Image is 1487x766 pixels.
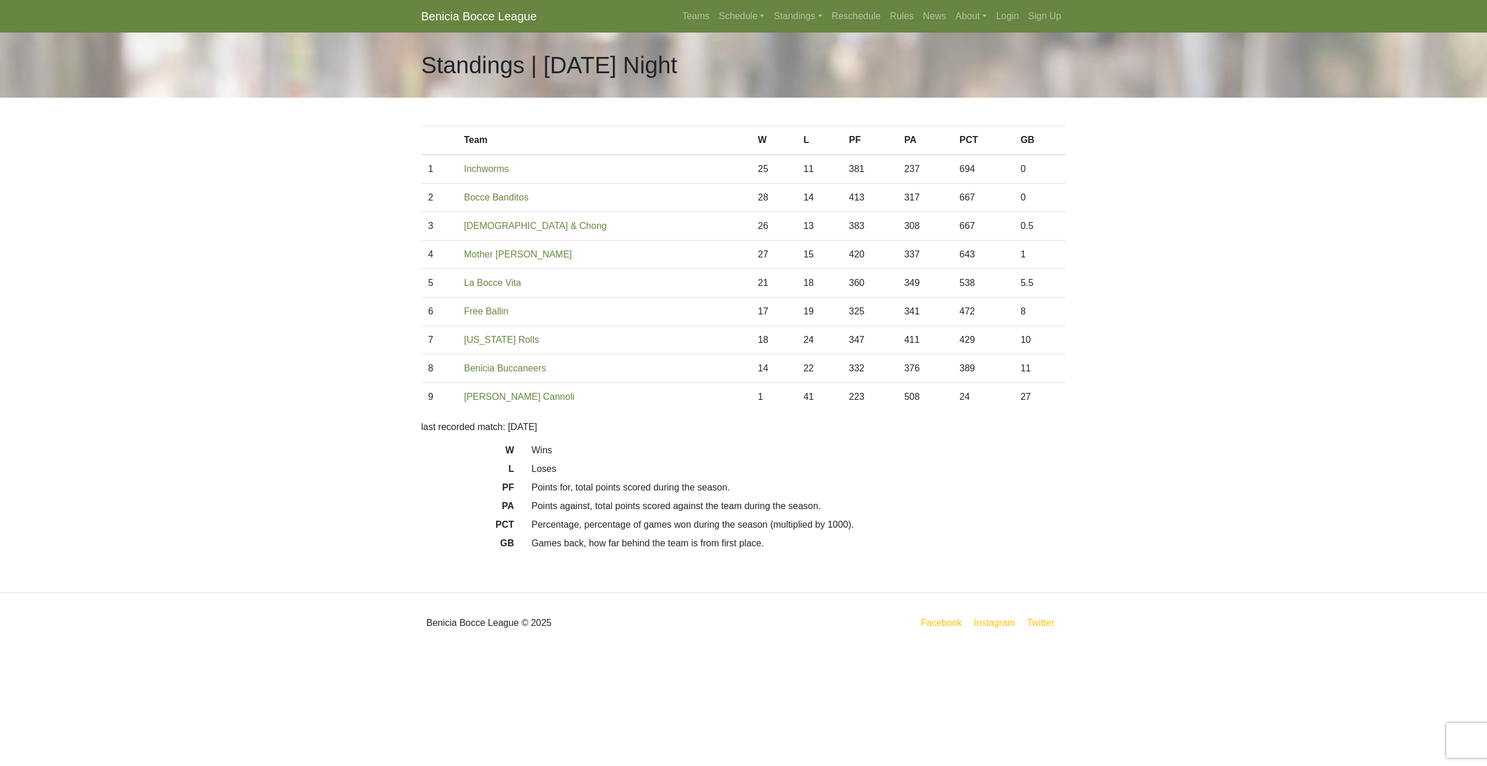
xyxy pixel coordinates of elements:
[796,184,842,212] td: 14
[412,602,743,644] div: Benicia Bocce League © 2025
[464,249,572,259] a: Mother [PERSON_NAME]
[412,443,523,462] dt: W
[751,298,796,326] td: 17
[421,383,457,411] td: 9
[421,326,457,355] td: 7
[714,5,770,28] a: Schedule
[953,269,1014,298] td: 538
[796,298,842,326] td: 19
[412,499,523,518] dt: PA
[796,155,842,184] td: 11
[897,126,953,155] th: PA
[751,383,796,411] td: 1
[1014,184,1066,212] td: 0
[842,155,897,184] td: 381
[1025,615,1064,630] a: Twitter
[1014,241,1066,269] td: 1
[796,383,842,411] td: 41
[751,126,796,155] th: W
[842,298,897,326] td: 325
[953,298,1014,326] td: 472
[421,51,677,79] h1: Standings | [DATE] Night
[421,155,457,184] td: 1
[842,126,897,155] th: PF
[464,192,529,202] a: Bocce Banditos
[897,269,953,298] td: 349
[412,481,523,499] dt: PF
[971,615,1017,630] a: Instagram
[953,212,1014,241] td: 667
[842,184,897,212] td: 413
[842,269,897,298] td: 360
[751,212,796,241] td: 26
[953,355,1014,383] td: 389
[421,298,457,326] td: 6
[953,155,1014,184] td: 694
[897,184,953,212] td: 317
[897,383,953,411] td: 508
[897,298,953,326] td: 341
[464,221,607,231] a: [DEMOGRAPHIC_DATA] & Chong
[796,269,842,298] td: 18
[953,184,1014,212] td: 667
[464,363,546,373] a: Benicia Buccaneers
[523,518,1075,532] dd: Percentage, percentage of games won during the season (multiplied by 1000).
[464,164,509,174] a: Inchworms
[953,326,1014,355] td: 429
[464,306,508,316] a: Free Ballin
[897,155,953,184] td: 237
[464,392,574,402] a: [PERSON_NAME] Cannoli
[523,481,1075,495] dd: Points for, total points scored during the season.
[421,5,537,28] a: Benicia Bocce League
[796,212,842,241] td: 13
[677,5,714,28] a: Teams
[1014,126,1066,155] th: GB
[751,155,796,184] td: 25
[842,383,897,411] td: 223
[1014,355,1066,383] td: 11
[1014,298,1066,326] td: 8
[796,241,842,269] td: 15
[751,326,796,355] td: 18
[842,212,897,241] td: 383
[842,241,897,269] td: 420
[1014,383,1066,411] td: 27
[412,462,523,481] dt: L
[796,126,842,155] th: L
[464,335,539,345] a: [US_STATE] Rolls
[769,5,827,28] a: Standings
[751,184,796,212] td: 28
[842,355,897,383] td: 332
[523,499,1075,513] dd: Points against, total points scored against the team during the season.
[1023,5,1066,28] a: Sign Up
[523,536,1075,550] dd: Games back, how far behind the team is from first place.
[751,269,796,298] td: 21
[796,355,842,383] td: 22
[953,383,1014,411] td: 24
[1014,269,1066,298] td: 5.5
[751,241,796,269] td: 27
[464,278,521,288] a: La Bocce Vita
[897,355,953,383] td: 376
[918,5,951,28] a: News
[457,126,751,155] th: Team
[885,5,918,28] a: Rules
[412,518,523,536] dt: PCT
[751,355,796,383] td: 14
[992,5,1023,28] a: Login
[827,5,886,28] a: Reschedule
[842,326,897,355] td: 347
[523,462,1075,476] dd: Loses
[421,241,457,269] td: 4
[421,212,457,241] td: 3
[1014,155,1066,184] td: 0
[897,241,953,269] td: 337
[953,241,1014,269] td: 643
[796,326,842,355] td: 24
[953,126,1014,155] th: PCT
[421,269,457,298] td: 5
[421,355,457,383] td: 8
[421,184,457,212] td: 2
[897,212,953,241] td: 308
[897,326,953,355] td: 411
